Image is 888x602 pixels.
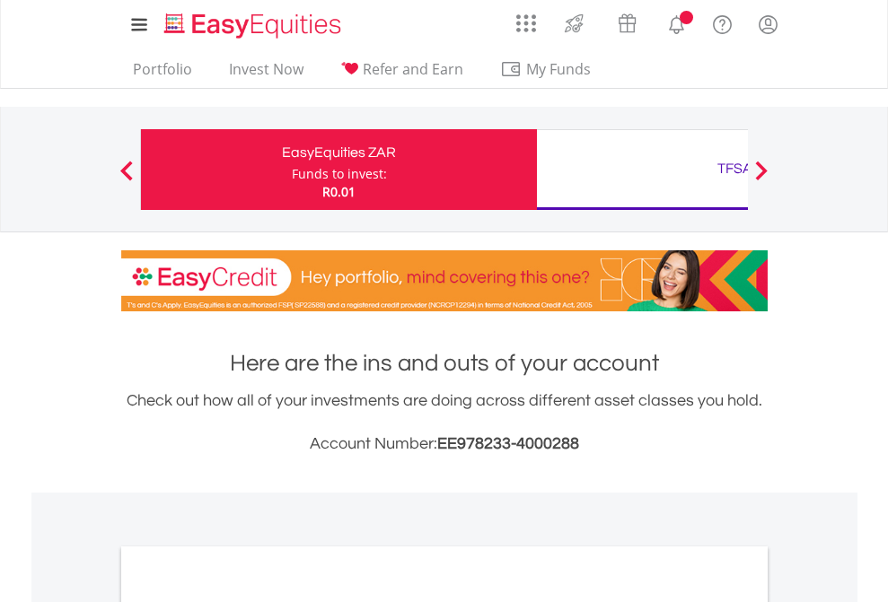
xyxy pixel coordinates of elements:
img: grid-menu-icon.svg [516,13,536,33]
span: My Funds [500,57,618,81]
a: My Profile [745,4,791,44]
div: EasyEquities ZAR [152,140,526,165]
img: vouchers-v2.svg [612,9,642,38]
button: Previous [109,170,145,188]
a: Refer and Earn [333,60,470,88]
button: Next [743,170,779,188]
span: Refer and Earn [363,59,463,79]
div: Funds to invest: [292,165,387,183]
a: AppsGrid [505,4,548,33]
a: Invest Now [222,60,311,88]
a: Vouchers [601,4,654,38]
a: FAQ's and Support [699,4,745,40]
a: Home page [157,4,348,40]
h1: Here are the ins and outs of your account [121,347,768,380]
h3: Account Number: [121,432,768,457]
span: R0.01 [322,183,356,200]
div: Check out how all of your investments are doing across different asset classes you hold. [121,388,768,457]
img: EasyEquities_Logo.png [161,11,348,40]
a: Portfolio [126,60,199,88]
img: thrive-v2.svg [559,9,589,38]
a: Notifications [654,4,699,40]
span: EE978233-4000288 [437,435,579,452]
img: EasyCredit Promotion Banner [121,250,768,311]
